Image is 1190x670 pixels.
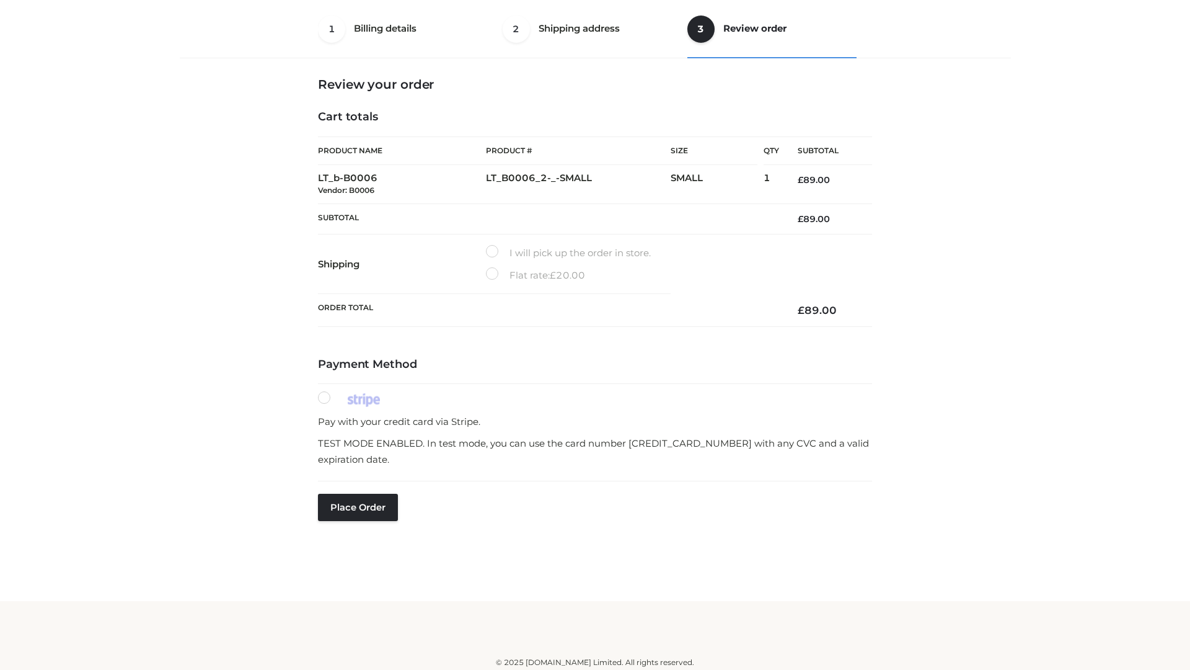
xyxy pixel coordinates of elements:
th: Product Name [318,136,486,165]
p: Pay with your credit card via Stripe. [318,414,872,430]
h4: Payment Method [318,358,872,372]
button: Place order [318,494,398,521]
th: Product # [486,136,671,165]
label: I will pick up the order in store. [486,245,651,261]
label: Flat rate: [486,267,585,284]
td: LT_b-B0006 [318,165,486,204]
td: LT_B0006_2-_-SMALL [486,165,671,204]
th: Shipping [318,234,486,294]
th: Subtotal [318,203,779,234]
div: © 2025 [DOMAIN_NAME] Limited. All rights reserved. [184,656,1006,669]
bdi: 89.00 [798,304,837,316]
p: TEST MODE ENABLED. In test mode, you can use the card number [CREDIT_CARD_NUMBER] with any CVC an... [318,435,872,467]
span: £ [798,304,804,316]
span: £ [798,174,803,185]
span: £ [798,213,803,225]
span: £ [550,269,556,281]
small: Vendor: B0006 [318,185,374,195]
bdi: 89.00 [798,174,830,185]
td: SMALL [671,165,764,204]
td: 1 [764,165,779,204]
th: Size [671,137,757,165]
th: Qty [764,136,779,165]
bdi: 20.00 [550,269,585,281]
th: Subtotal [779,137,872,165]
th: Order Total [318,294,779,327]
bdi: 89.00 [798,213,830,225]
h4: Cart totals [318,110,872,124]
h3: Review your order [318,77,872,92]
